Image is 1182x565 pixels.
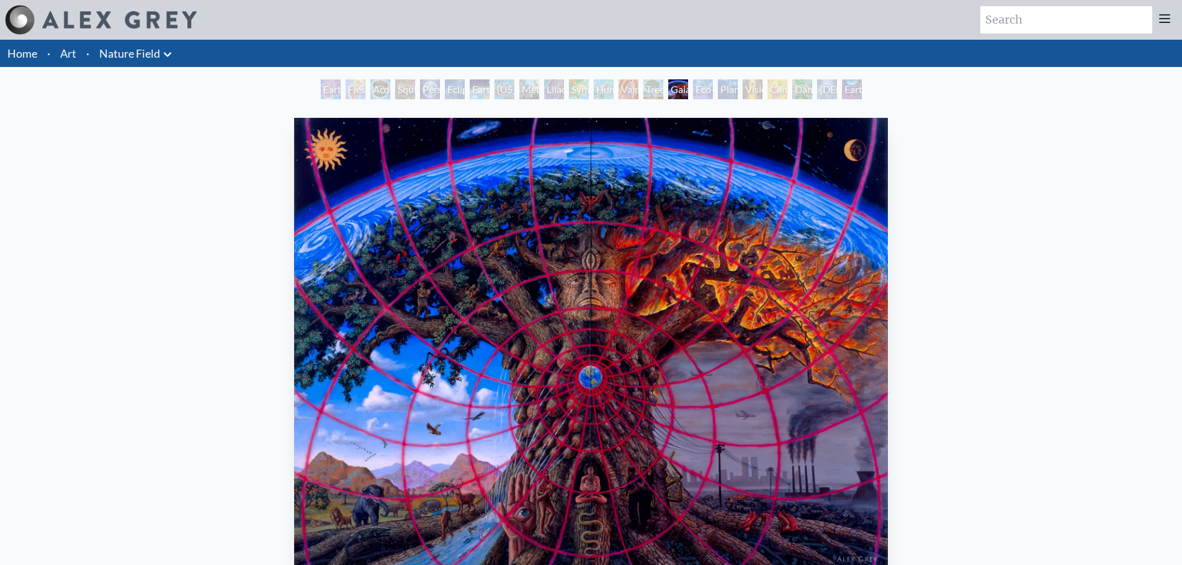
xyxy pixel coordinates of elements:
[668,79,688,99] div: Gaia
[743,79,763,99] div: Vision Tree
[495,79,514,99] div: [US_STATE] Song
[60,45,76,62] a: Art
[370,79,390,99] div: Acorn Dream
[817,79,837,99] div: [DEMOGRAPHIC_DATA] in the Ocean of Awareness
[594,79,614,99] div: Humming Bird
[395,79,415,99] div: Squirrel
[643,79,663,99] div: Tree & Person
[569,79,589,99] div: Symbiosis: Gall Wasp & Oak Tree
[544,79,564,99] div: Lilacs
[42,40,55,67] li: ·
[718,79,738,99] div: Planetary Prayers
[420,79,440,99] div: Person Planet
[693,79,713,99] div: Eco-Atlas
[619,79,638,99] div: Vajra Horse
[346,79,365,99] div: Flesh of the Gods
[842,79,862,99] div: Earthmind
[980,6,1152,33] input: Search
[7,47,37,60] a: Home
[445,79,465,99] div: Eclipse
[792,79,812,99] div: Dance of Cannabia
[81,40,94,67] li: ·
[768,79,787,99] div: Cannabis Mudra
[321,79,341,99] div: Earth Witness
[470,79,490,99] div: Earth Energies
[99,45,160,62] a: Nature Field
[519,79,539,99] div: Metamorphosis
